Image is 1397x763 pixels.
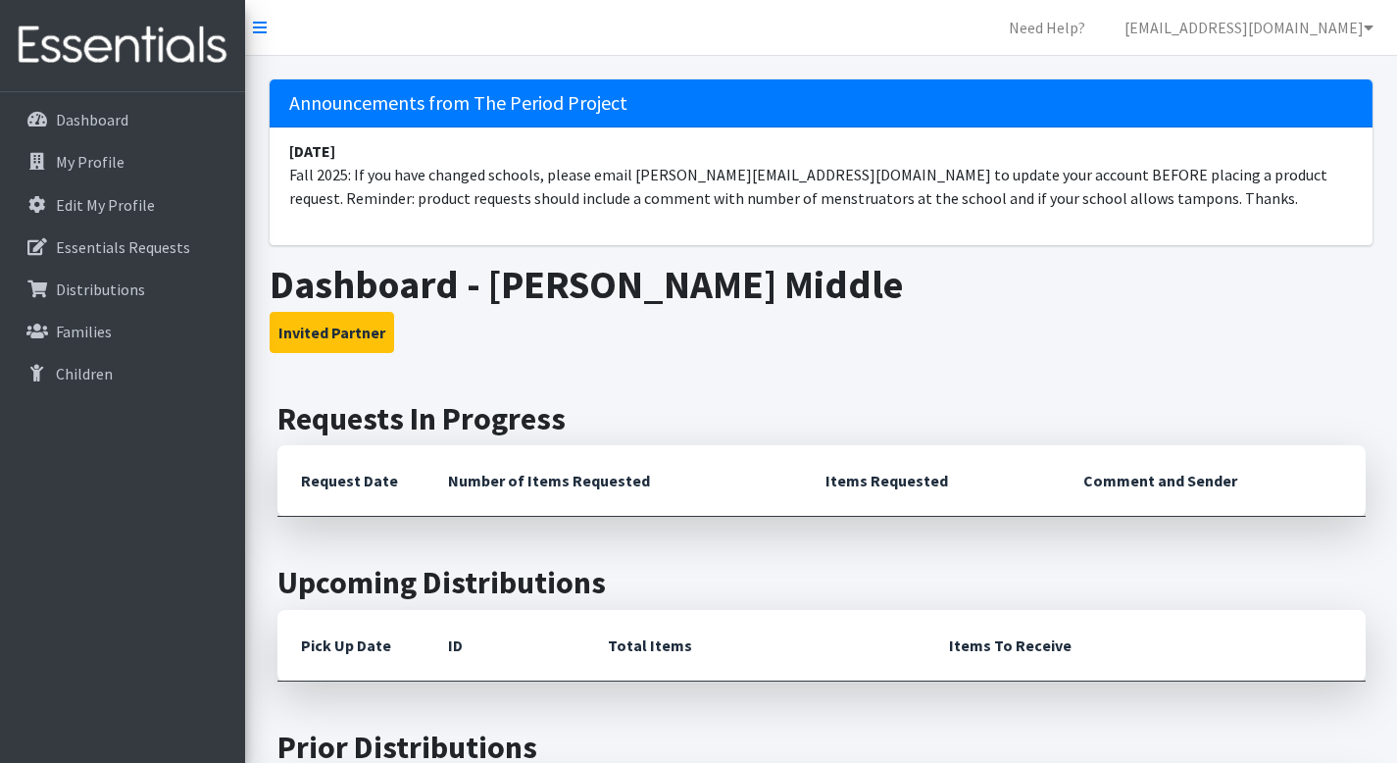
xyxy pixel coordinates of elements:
p: My Profile [56,152,125,172]
a: Families [8,312,237,351]
th: Items Requested [802,445,1060,517]
th: Total Items [584,610,925,682]
a: [EMAIL_ADDRESS][DOMAIN_NAME] [1109,8,1389,47]
th: Comment and Sender [1060,445,1365,517]
th: Items To Receive [925,610,1366,682]
h2: Requests In Progress [277,400,1366,437]
a: Dashboard [8,100,237,139]
a: Essentials Requests [8,228,237,267]
img: HumanEssentials [8,13,237,78]
li: Fall 2025: If you have changed schools, please email [PERSON_NAME][EMAIL_ADDRESS][DOMAIN_NAME] to... [270,127,1372,222]
p: Essentials Requests [56,237,190,257]
p: Families [56,322,112,341]
a: Distributions [8,270,237,309]
a: Children [8,354,237,393]
strong: [DATE] [289,141,335,161]
h5: Announcements from The Period Project [270,79,1372,127]
button: Invited Partner [270,312,394,353]
p: Edit My Profile [56,195,155,215]
h1: Dashboard - [PERSON_NAME] Middle [270,261,1372,308]
p: Distributions [56,280,145,299]
th: Pick Up Date [277,610,424,682]
th: Number of Items Requested [424,445,803,517]
th: ID [424,610,584,682]
a: My Profile [8,142,237,181]
p: Dashboard [56,110,128,129]
th: Request Date [277,445,424,517]
a: Edit My Profile [8,185,237,225]
p: Children [56,364,113,383]
a: Need Help? [993,8,1101,47]
h2: Upcoming Distributions [277,564,1366,601]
